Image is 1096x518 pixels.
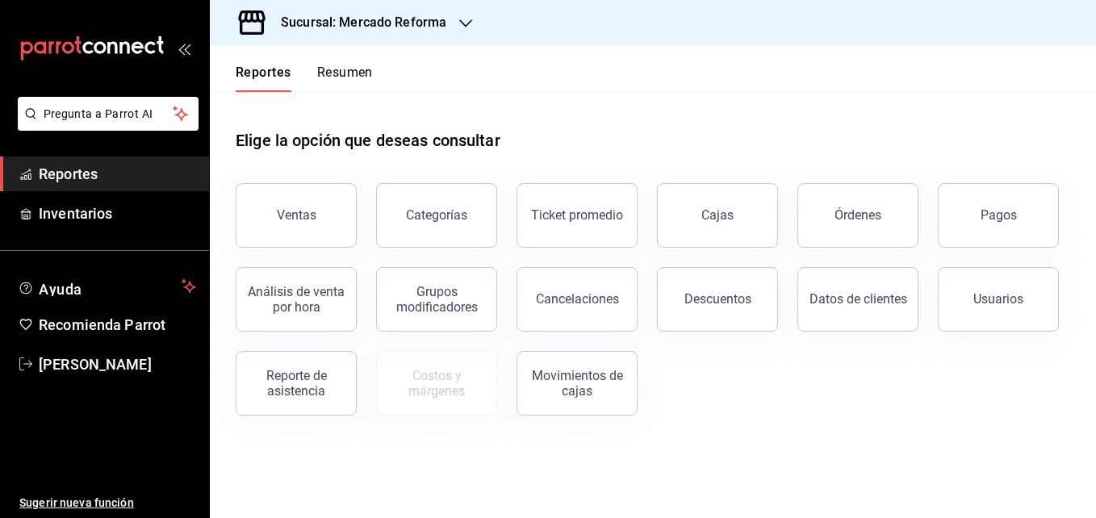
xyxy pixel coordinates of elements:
span: Pregunta a Parrot AI [44,106,174,123]
div: Movimientos de cajas [527,368,627,399]
span: Inventarios [39,203,196,224]
button: Resumen [317,65,373,92]
button: Órdenes [797,183,918,248]
span: [PERSON_NAME] [39,353,196,375]
a: Cajas [657,183,778,248]
div: Análisis de venta por hora [246,284,346,315]
div: Categorías [406,207,467,223]
button: Ventas [236,183,357,248]
a: Pregunta a Parrot AI [11,117,199,134]
span: Ayuda [39,277,175,296]
span: Sugerir nueva función [19,495,196,512]
button: Descuentos [657,267,778,332]
div: Cajas [701,206,734,225]
button: Pagos [938,183,1059,248]
h1: Elige la opción que deseas consultar [236,128,500,152]
button: Reportes [236,65,291,92]
div: Costos y márgenes [387,368,487,399]
div: Reporte de asistencia [246,368,346,399]
div: Órdenes [835,207,881,223]
div: Descuentos [684,291,751,307]
button: Ticket promedio [517,183,638,248]
div: Ventas [277,207,316,223]
button: Pregunta a Parrot AI [18,97,199,131]
span: Recomienda Parrot [39,314,196,336]
button: open_drawer_menu [178,42,190,55]
button: Grupos modificadores [376,267,497,332]
h3: Sucursal: Mercado Reforma [268,13,446,32]
button: Análisis de venta por hora [236,267,357,332]
div: navigation tabs [236,65,373,92]
div: Grupos modificadores [387,284,487,315]
div: Ticket promedio [531,207,623,223]
button: Categorías [376,183,497,248]
button: Datos de clientes [797,267,918,332]
div: Usuarios [973,291,1023,307]
div: Cancelaciones [536,291,619,307]
button: Reporte de asistencia [236,351,357,416]
button: Cancelaciones [517,267,638,332]
button: Contrata inventarios para ver este reporte [376,351,497,416]
button: Movimientos de cajas [517,351,638,416]
button: Usuarios [938,267,1059,332]
span: Reportes [39,163,196,185]
div: Pagos [981,207,1017,223]
div: Datos de clientes [809,291,907,307]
